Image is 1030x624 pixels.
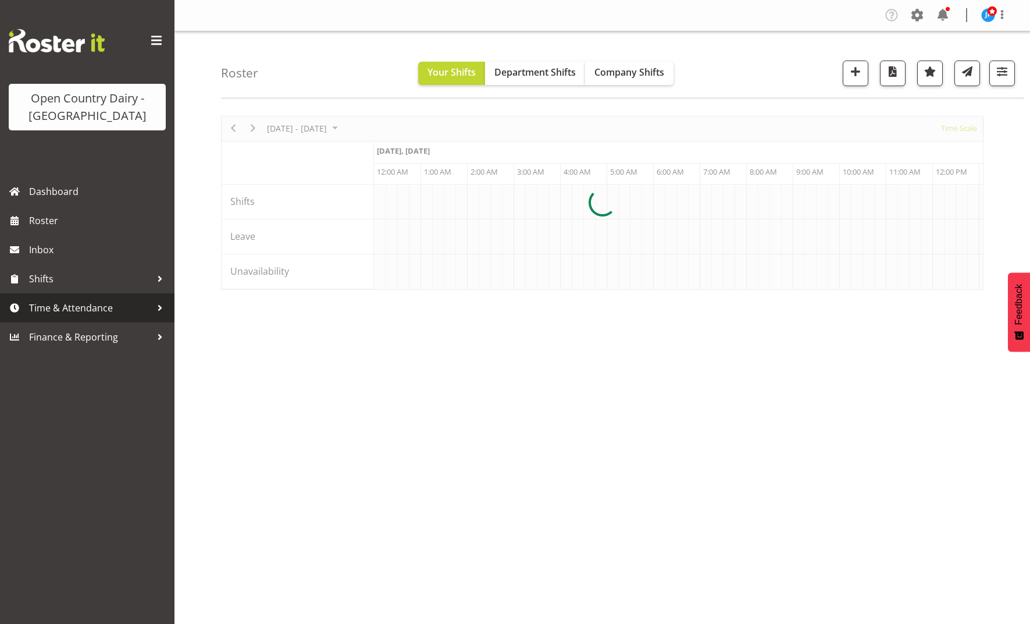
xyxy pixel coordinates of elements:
button: Filter Shifts [989,61,1015,86]
button: Highlight an important date within the roster. [917,61,943,86]
button: Download a PDF of the roster according to the set date range. [880,61,906,86]
button: Your Shifts [418,62,485,85]
div: Open Country Dairy - [GEOGRAPHIC_DATA] [20,90,154,125]
button: Add a new shift [843,61,868,86]
span: Dashboard [29,183,169,200]
span: Inbox [29,241,169,258]
span: Department Shifts [494,66,576,79]
h4: Roster [221,66,258,80]
span: Time & Attendance [29,299,151,317]
span: Your Shifts [427,66,476,79]
button: Feedback - Show survey [1008,272,1030,352]
span: Roster [29,212,169,229]
span: Finance & Reporting [29,328,151,346]
button: Department Shifts [485,62,585,85]
span: Feedback [1014,284,1024,325]
span: Shifts [29,270,151,288]
img: Rosterit website logo [9,29,105,52]
button: Send a list of all shifts for the selected filtered period to all rostered employees. [954,61,980,86]
img: jason-porter10044.jpg [981,8,995,22]
span: Company Shifts [594,66,664,79]
button: Company Shifts [585,62,673,85]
